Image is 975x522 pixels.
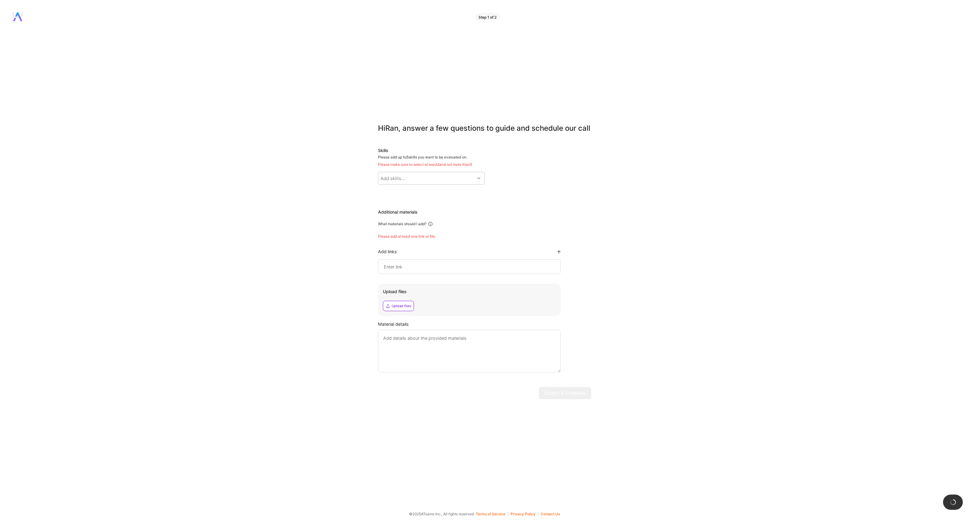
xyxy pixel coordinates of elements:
[541,512,560,516] button: Contact Us
[378,249,397,254] div: Add links
[476,512,508,516] button: Terms of Service
[378,155,591,167] div: Please add up to 5 skills you want to be evaluated on.
[409,511,475,517] span: © 2025 ATeams Inc., All rights reserved.
[378,124,591,133] div: Hi Ran , answer a few questions to guide and schedule our call
[475,13,500,20] div: Step 1 of 2
[428,221,433,227] i: icon Info
[383,263,556,270] input: Enter link
[378,222,426,226] div: What materials should I add?
[950,499,956,505] img: loading
[392,304,411,308] div: Upload files
[378,147,591,154] div: Skills
[383,289,556,295] div: Upload files
[380,175,405,182] div: Add skills...
[378,234,591,239] div: Please add at least one link or file.
[386,304,390,308] i: icon Upload2
[510,512,538,516] button: Privacy Policy
[557,250,561,254] i: icon PlusBlackFlat
[378,209,591,215] div: Additional materials
[378,321,591,327] div: Material details
[539,387,591,399] button: Submit & Schedule
[477,177,480,180] i: icon Chevron
[378,162,591,167] div: Please make sure to select at least 2 and not more than 5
